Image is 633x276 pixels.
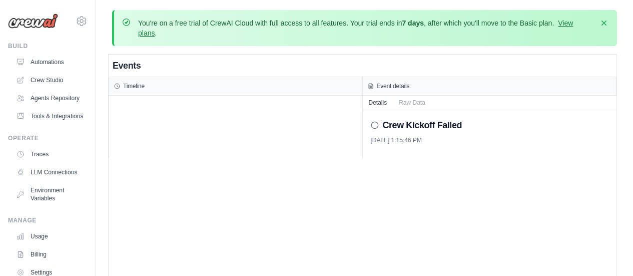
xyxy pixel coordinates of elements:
a: Automations [12,54,88,70]
div: Manage [8,216,88,224]
a: Crew Studio [12,72,88,88]
p: You're on a free trial of CrewAI Cloud with full access to all features. Your trial ends in , aft... [138,18,593,38]
a: Environment Variables [12,182,88,206]
img: Logo [8,14,58,29]
strong: 7 days [402,19,424,27]
h2: Crew Kickoff Failed [383,118,462,132]
div: Operate [8,134,88,142]
div: Build [8,42,88,50]
a: Traces [12,146,88,162]
button: Details [363,96,393,110]
div: [DATE] 1:15:46 PM [371,136,609,144]
a: Billing [12,246,88,262]
a: Usage [12,228,88,244]
button: Raw Data [393,96,431,110]
h3: Timeline [123,82,145,90]
a: Agents Repository [12,90,88,106]
a: LLM Connections [12,164,88,180]
h3: Event details [377,82,410,90]
a: Tools & Integrations [12,108,88,124]
h2: Events [113,59,141,73]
